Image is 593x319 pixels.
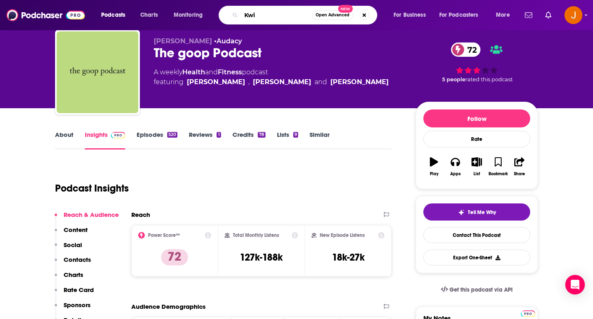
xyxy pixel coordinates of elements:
[439,9,478,21] span: For Podcasters
[445,152,466,181] button: Apps
[167,132,177,138] div: 520
[55,211,119,226] button: Reach & Audience
[55,286,94,301] button: Rate Card
[174,9,203,21] span: Monitoring
[423,203,530,221] button: tell me why sparkleTell Me Why
[487,152,509,181] button: Bookmark
[140,9,158,21] span: Charts
[55,182,129,194] h1: Podcast Insights
[423,131,530,147] div: Rate
[248,77,250,87] span: ,
[521,309,535,317] a: Pro website
[64,226,88,234] p: Content
[459,42,481,57] span: 72
[95,9,136,22] button: open menu
[205,68,218,76] span: and
[509,152,530,181] button: Share
[565,275,585,294] div: Open Intercom Messenger
[189,131,221,149] a: Reviews1
[277,131,298,149] a: Lists9
[64,286,94,294] p: Rate Card
[137,131,177,149] a: Episodes520
[449,286,513,293] span: Get this podcast via API
[466,152,487,181] button: List
[240,251,283,263] h3: 127k-188k
[522,8,535,22] a: Show notifications dropdown
[416,37,538,88] div: 72 5 peoplerated this podcast
[388,9,436,22] button: open menu
[496,9,510,21] span: More
[131,211,150,219] h2: Reach
[489,172,508,176] div: Bookmark
[474,172,480,176] div: List
[430,172,438,176] div: Play
[434,9,490,22] button: open menu
[442,76,465,83] span: 5 people
[64,211,119,219] p: Reach & Audience
[161,249,188,265] p: 72
[55,301,91,316] button: Sponsors
[423,250,530,265] button: Export One-Sheet
[57,31,138,113] img: The goop Podcast
[55,131,73,149] a: About
[423,227,530,243] a: Contact This Podcast
[131,303,206,310] h2: Audience Demographics
[394,9,426,21] span: For Business
[64,241,82,249] p: Social
[310,131,330,149] a: Similar
[168,9,213,22] button: open menu
[458,209,465,216] img: tell me why sparkle
[450,172,461,176] div: Apps
[154,37,212,45] span: [PERSON_NAME]
[338,5,353,13] span: New
[316,13,350,17] span: Open Advanced
[233,232,279,238] h2: Total Monthly Listens
[64,271,83,279] p: Charts
[154,67,389,87] div: A weekly podcast
[55,241,82,256] button: Social
[101,9,125,21] span: Podcasts
[312,10,353,20] button: Open AdvancedNew
[182,68,205,76] a: Health
[542,8,555,22] a: Show notifications dropdown
[564,6,582,24] span: Logged in as justine87181
[258,132,266,138] div: 78
[514,172,525,176] div: Share
[64,256,91,263] p: Contacts
[468,209,496,216] span: Tell Me Why
[564,6,582,24] button: Show profile menu
[64,301,91,309] p: Sponsors
[85,131,125,149] a: InsightsPodchaser Pro
[253,77,311,87] a: Elise Loehnen
[451,42,481,57] a: 72
[218,68,242,76] a: Fitness
[465,76,513,83] span: rated this podcast
[55,271,83,286] button: Charts
[330,77,389,87] div: [PERSON_NAME]
[217,132,221,138] div: 1
[521,310,535,317] img: Podchaser Pro
[320,232,365,238] h2: New Episode Listens
[490,9,520,22] button: open menu
[241,9,312,22] input: Search podcasts, credits, & more...
[226,6,385,25] div: Search podcasts, credits, & more...
[7,7,85,23] img: Podchaser - Follow, Share and Rate Podcasts
[55,226,88,241] button: Content
[423,109,530,127] button: Follow
[232,131,266,149] a: Credits78
[293,132,298,138] div: 9
[148,232,180,238] h2: Power Score™
[314,77,327,87] span: and
[214,37,242,45] span: •
[564,6,582,24] img: User Profile
[187,77,245,87] a: Gwyneth Paltrow
[434,280,519,300] a: Get this podcast via API
[55,256,91,271] button: Contacts
[135,9,163,22] a: Charts
[332,251,365,263] h3: 18k-27k
[423,152,445,181] button: Play
[111,132,125,138] img: Podchaser Pro
[154,77,389,87] span: featuring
